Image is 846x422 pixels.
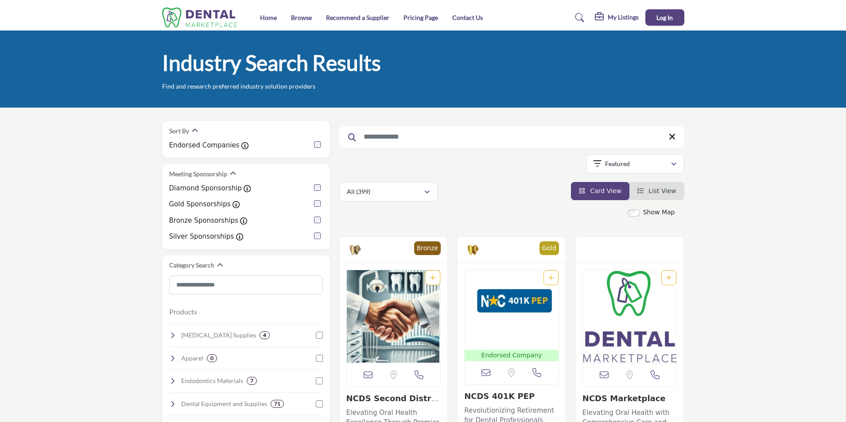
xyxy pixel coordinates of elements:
span: Card View [590,187,621,194]
img: Site Logo [162,8,242,27]
h3: NCDS Marketplace [582,394,677,403]
b: 4 [263,332,266,338]
label: Silver Sponsorships [169,232,234,242]
input: Bronze Sponsorships checkbox [314,217,321,223]
button: Log In [645,9,684,26]
a: View Card [579,187,621,194]
label: Show Map [643,208,675,217]
span: List View [648,187,676,194]
div: 71 Results For Dental Equipment and Supplies [271,400,284,408]
input: Select Oral Surgery Supplies checkbox [316,332,323,339]
a: NCDS Marketplace [582,394,666,403]
h4: Oral Surgery Supplies: Instruments and materials for surgical procedures, extractions, and bone g... [181,331,256,340]
img: NCDS Second District [347,270,441,363]
input: Select Endodontics Materials checkbox [316,377,323,384]
a: Open Listing in new tab [347,270,441,363]
a: Pricing Page [404,14,438,21]
h1: Industry Search Results [162,49,381,77]
a: Add To List [548,274,554,281]
b: 71 [274,401,280,407]
h3: NCDS 401K PEP [464,391,559,401]
b: 7 [250,378,253,384]
p: All (399) [347,187,370,196]
div: My Listings [595,12,639,23]
div: 0 Results For Apparel [207,354,217,362]
img: Gold Sponsorships Badge Icon [466,244,480,257]
p: Find and research preferred industry solution providers [162,82,315,91]
label: Gold Sponsorships [169,199,231,209]
input: Gold Sponsorships checkbox [314,200,321,207]
p: Featured [605,159,630,168]
label: Diamond Sponsorship [169,183,242,194]
input: Endorsed Companies checkbox [314,141,321,148]
a: Add To List [666,274,671,281]
h5: My Listings [608,13,639,21]
label: Bronze Sponsorships [169,216,238,226]
a: Open Listing in new tab [583,270,677,363]
div: 4 Results For Oral Surgery Supplies [260,331,270,339]
input: Silver Sponsorships checkbox [314,232,321,239]
h4: Endodontics Materials: Supplies for root canal treatments, including sealers, files, and obturati... [181,376,243,385]
li: List View [629,182,684,200]
h4: Dental Equipment and Supplies: Essential dental chairs, lights, suction devices, and other clinic... [181,399,267,408]
li: Card View [571,182,629,200]
input: Search Category [169,275,323,294]
div: 7 Results For Endodontics Materials [247,377,257,385]
span: Log In [656,14,673,21]
h2: Sort By [169,127,189,136]
a: Open Listing in new tab [465,270,559,361]
p: Gold [542,244,556,253]
button: Featured [586,154,684,174]
button: Products [169,306,197,317]
a: Search [567,11,590,25]
img: NCDS Marketplace [583,270,677,363]
label: Endorsed Companies [169,140,240,151]
a: Recommend a Supplier [326,14,389,21]
input: Diamond Sponsorship checkbox [314,184,321,191]
h2: Meeting Sponsorship [169,170,227,178]
a: View List [637,187,676,194]
a: Add To List [430,274,435,281]
input: Select Dental Equipment and Supplies checkbox [316,400,323,407]
a: Browse [291,14,312,21]
h2: Category Search [169,261,214,270]
a: Contact Us [452,14,483,21]
img: Bronze Sponsorships Badge Icon [349,244,362,257]
p: Bronze [417,244,438,253]
a: Home [260,14,277,21]
input: Select Apparel checkbox [316,355,323,362]
h4: Apparel: Clothing and uniforms for dental professionals. [181,354,203,363]
img: NCDS 401K PEP [465,270,559,350]
p: Endorsed Company [466,351,557,360]
button: All (399) [339,182,438,201]
a: NCDS Second District... [346,394,439,413]
h3: NCDS Second District [346,394,441,403]
input: Search Keyword [339,126,684,147]
a: NCDS 401K PEP [464,391,535,401]
b: 0 [210,355,213,361]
